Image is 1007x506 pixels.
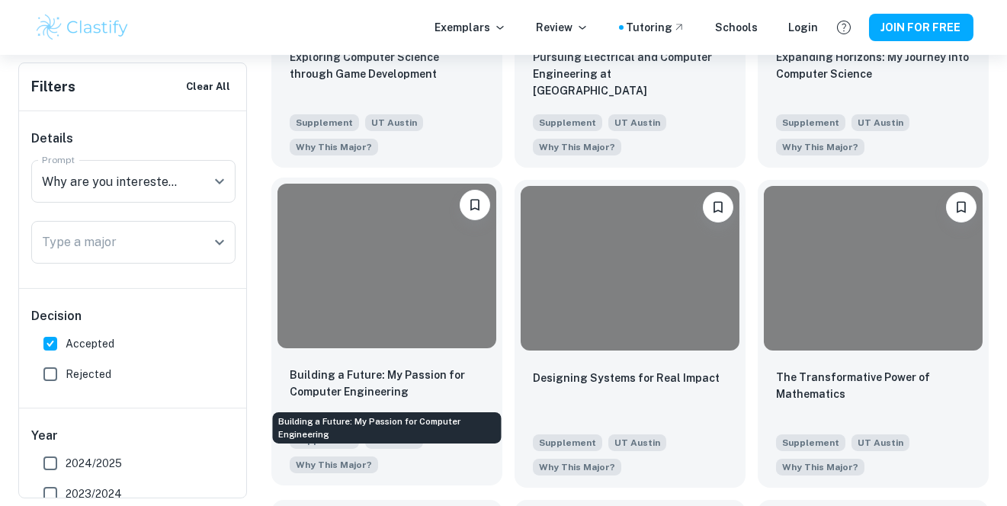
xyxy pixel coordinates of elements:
[209,232,230,253] button: Open
[272,412,501,444] div: Building a Future: My Passion for Computer Engineering
[758,180,989,487] a: Please log in to bookmark exemplarsThe Transformative Power of MathematicsSupplementUT AustinWhy ...
[533,457,621,476] span: Why are you interested in the major you indicated as your first-choice major?
[290,49,484,82] p: Exploring Computer Science through Game Development
[31,427,236,445] h6: Year
[776,369,970,402] p: The Transformative Power of Mathematics
[776,137,864,155] span: Why are you interested in the major you indicated as your first-choice major?
[608,434,666,451] span: UT Austin
[789,19,819,36] a: Login
[66,455,122,472] span: 2024/2025
[66,366,111,383] span: Rejected
[533,434,602,451] span: Supplement
[946,192,977,223] button: Please log in to bookmark exemplars
[851,434,909,451] span: UT Austin
[533,114,602,131] span: Supplement
[776,114,845,131] span: Supplement
[627,19,685,36] a: Tutoring
[703,192,733,223] button: Please log in to bookmark exemplars
[782,140,858,154] span: Why This Major?
[296,458,372,472] span: Why This Major?
[290,114,359,131] span: Supplement
[31,76,75,98] h6: Filters
[831,14,857,40] button: Help and Feedback
[716,19,758,36] a: Schools
[182,75,234,98] button: Clear All
[539,460,615,474] span: Why This Major?
[296,140,372,154] span: Why This Major?
[290,137,378,155] span: Why are you interested in the major you indicated as your first-choice major?
[290,367,484,400] p: Building a Future: My Passion for Computer Engineering
[290,455,378,473] span: Why are you interested in the major you indicated as your first-choice major?
[608,114,666,131] span: UT Austin
[539,140,615,154] span: Why This Major?
[271,180,502,487] a: Please log in to bookmark exemplarsBuilding a Future: My Passion for Computer EngineeringSuppleme...
[31,130,236,148] h6: Details
[42,153,75,166] label: Prompt
[533,49,727,101] p: Pursuing Electrical and Computer Engineering at UT Austin: A Passion for Technology and Diversity
[869,14,973,41] button: JOIN FOR FREE
[782,460,858,474] span: Why This Major?
[209,171,230,192] button: Open
[776,457,864,476] span: Why are you interested in the major you indicated as your first-choice major?
[533,137,621,155] span: Why are you interested in the major you indicated as your first-choice major?
[66,335,114,352] span: Accepted
[537,19,588,36] p: Review
[365,114,423,131] span: UT Austin
[776,434,845,451] span: Supplement
[776,49,970,82] p: Expanding Horizons: My Journey into Computer Science
[533,370,720,386] p: Designing Systems for Real Impact
[460,190,490,220] button: Please log in to bookmark exemplars
[515,180,746,487] a: Please log in to bookmark exemplarsDesigning Systems for Real ImpactSupplementUT AustinWhy are yo...
[851,114,909,131] span: UT Austin
[31,307,236,325] h6: Decision
[435,19,506,36] p: Exemplars
[66,485,122,502] span: 2023/2024
[34,12,131,43] img: Clastify logo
